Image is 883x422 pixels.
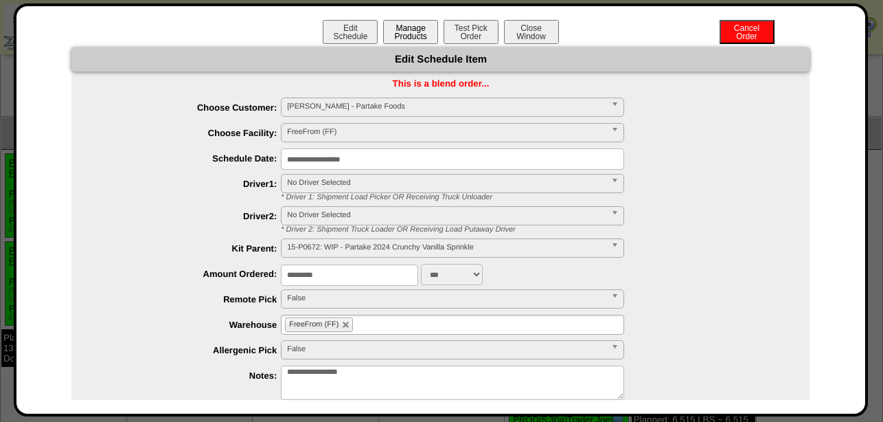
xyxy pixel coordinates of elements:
[289,320,339,329] span: FreeFrom (FF)
[99,269,281,279] label: Amount Ordered:
[99,179,281,189] label: Driver1:
[99,370,281,381] label: Notes:
[71,78,810,89] div: This is a blend order...
[444,20,498,44] button: Test PickOrder
[99,243,281,254] label: Kit Parent:
[323,20,378,44] button: EditSchedule
[99,320,281,330] label: Warehouse
[287,124,606,140] span: FreeFrom (FF)
[99,102,281,113] label: Choose Customer:
[99,294,281,304] label: Remote Pick
[287,341,606,357] span: False
[383,20,438,44] button: ManageProducts
[503,31,560,41] a: CloseWindow
[287,207,606,223] span: No Driver Selected
[99,211,281,221] label: Driver2:
[504,20,559,44] button: CloseWindow
[720,20,775,44] button: CancelOrder
[99,345,281,355] label: Allergenic Pick
[271,193,810,201] div: * Driver 1: Shipment Load Picker OR Receiving Truck Unloader
[99,128,281,138] label: Choose Facility:
[71,47,810,71] div: Edit Schedule Item
[99,153,281,164] label: Schedule Date:
[287,239,606,256] span: 15-P0672: WIP - Partake 2024 Crunchy Vanilla Sprinkle
[287,175,606,191] span: No Driver Selected
[271,225,810,234] div: * Driver 2: Shipment Truck Loader OR Receiving Load Putaway Driver
[287,290,606,307] span: False
[287,98,606,115] span: [PERSON_NAME] - Partake Foods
